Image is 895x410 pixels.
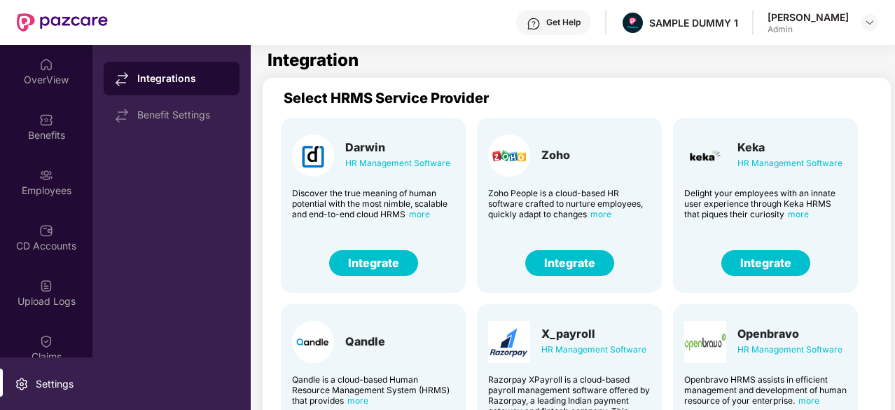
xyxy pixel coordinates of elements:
img: Card Logo [292,321,334,363]
div: Qandle is a cloud-based Human Resource Management System (HRMS) that provides [292,374,455,406]
div: Openbravo HRMS assists in efficient management and development of human resource of your enterprise. [684,374,847,406]
img: svg+xml;base64,PHN2ZyB4bWxucz0iaHR0cDovL3d3dy53My5vcmcvMjAwMC9zdmciIHdpZHRoPSIxNy44MzIiIGhlaWdodD... [115,109,129,123]
div: Openbravo [737,327,842,341]
div: Delight your employees with an innate user experience through Keka HRMS that piques their curiosity [684,188,847,219]
img: Card Logo [684,135,726,177]
img: svg+xml;base64,PHN2ZyBpZD0iVXBsb2FkX0xvZ3MiIGRhdGEtbmFtZT0iVXBsb2FkIExvZ3MiIHhtbG5zPSJodHRwOi8vd3... [39,279,53,293]
img: svg+xml;base64,PHN2ZyBpZD0iQmVuZWZpdHMiIHhtbG5zPSJodHRwOi8vd3d3LnczLm9yZy8yMDAwL3N2ZyIgd2lkdGg9Ij... [39,113,53,127]
img: Pazcare_Alternative_logo-01-01.png [623,13,643,33]
img: New Pazcare Logo [17,13,108,32]
img: Card Logo [488,321,530,363]
button: Integrate [525,250,614,276]
div: Zoho People is a cloud-based HR software crafted to nurture employees, quickly adapt to changes [488,188,651,219]
img: svg+xml;base64,PHN2ZyBpZD0iQ0RfQWNjb3VudHMiIGRhdGEtbmFtZT0iQ0QgQWNjb3VudHMiIHhtbG5zPSJodHRwOi8vd3... [39,224,53,238]
div: HR Management Software [345,156,450,171]
span: more [798,395,819,406]
img: svg+xml;base64,PHN2ZyBpZD0iSG9tZSIgeG1sbnM9Imh0dHA6Ly93d3cudzMub3JnLzIwMDAvc3ZnIiB3aWR0aD0iMjAiIG... [39,57,53,71]
div: Keka [737,140,842,154]
button: Integrate [721,250,810,276]
button: Integrate [329,250,418,276]
div: Darwin [345,140,450,154]
img: Card Logo [488,135,530,177]
div: [PERSON_NAME] [768,11,849,24]
span: more [409,209,430,219]
div: X_payroll [541,327,646,341]
div: Benefit Settings [137,109,228,121]
div: Integrations [137,71,228,86]
img: svg+xml;base64,PHN2ZyBpZD0iQ2xhaW0iIHhtbG5zPSJodHRwOi8vd3d3LnczLm9yZy8yMDAwL3N2ZyIgd2lkdGg9IjIwIi... [39,334,53,348]
img: Card Logo [684,321,726,363]
img: svg+xml;base64,PHN2ZyBpZD0iSGVscC0zMngzMiIgeG1sbnM9Imh0dHA6Ly93d3cudzMub3JnLzIwMDAvc3ZnIiB3aWR0aD... [527,17,541,31]
div: Zoho [541,148,570,162]
img: svg+xml;base64,PHN2ZyB4bWxucz0iaHR0cDovL3d3dy53My5vcmcvMjAwMC9zdmciIHdpZHRoPSIxNy44MzIiIGhlaWdodD... [115,72,129,86]
img: svg+xml;base64,PHN2ZyBpZD0iRW1wbG95ZWVzIiB4bWxucz0iaHR0cDovL3d3dy53My5vcmcvMjAwMC9zdmciIHdpZHRoPS... [39,168,53,182]
img: svg+xml;base64,PHN2ZyBpZD0iRHJvcGRvd24tMzJ4MzIiIHhtbG5zPSJodHRwOi8vd3d3LnczLm9yZy8yMDAwL3N2ZyIgd2... [864,17,875,28]
img: svg+xml;base64,PHN2ZyBpZD0iU2V0dGluZy0yMHgyMCIgeG1sbnM9Imh0dHA6Ly93d3cudzMub3JnLzIwMDAvc3ZnIiB3aW... [15,377,29,391]
span: more [347,395,368,406]
div: HR Management Software [737,156,842,171]
div: Admin [768,24,849,35]
div: Settings [32,377,78,391]
span: more [590,209,611,219]
span: more [788,209,809,219]
div: SAMPLE DUMMY 1 [649,16,738,29]
div: Discover the true meaning of human potential with the most nimble, scalable and end-to-end cloud ... [292,188,455,219]
div: HR Management Software [737,342,842,357]
img: Card Logo [292,135,334,177]
div: Get Help [546,17,581,28]
h1: Integration [268,52,359,69]
div: HR Management Software [541,342,646,357]
div: Qandle [345,334,385,348]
